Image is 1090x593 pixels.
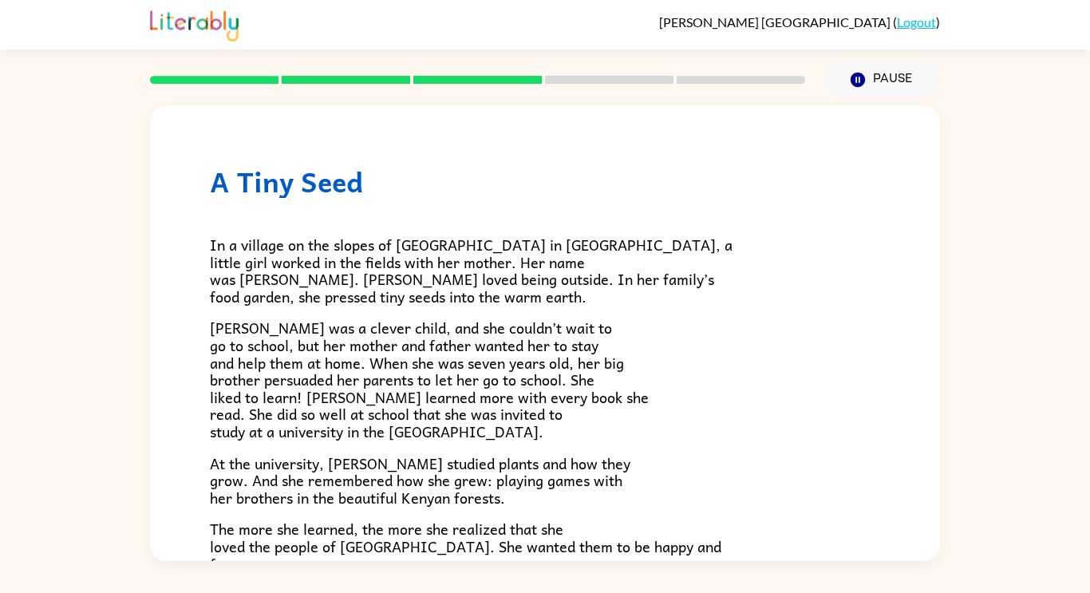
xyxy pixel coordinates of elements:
[824,61,940,98] button: Pause
[897,14,936,30] a: Logout
[210,316,649,443] span: [PERSON_NAME] was a clever child, and she couldn’t wait to go to school, but her mother and fathe...
[210,233,733,308] span: In a village on the slopes of [GEOGRAPHIC_DATA] in [GEOGRAPHIC_DATA], a little girl worked in the...
[150,6,239,42] img: Literably
[210,452,630,509] span: At the university, [PERSON_NAME] studied plants and how they grow. And she remembered how she gre...
[210,165,880,198] h1: A Tiny Seed
[659,14,940,30] div: ( )
[659,14,893,30] span: [PERSON_NAME] [GEOGRAPHIC_DATA]
[210,517,721,575] span: The more she learned, the more she realized that she loved the people of [GEOGRAPHIC_DATA]. She w...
